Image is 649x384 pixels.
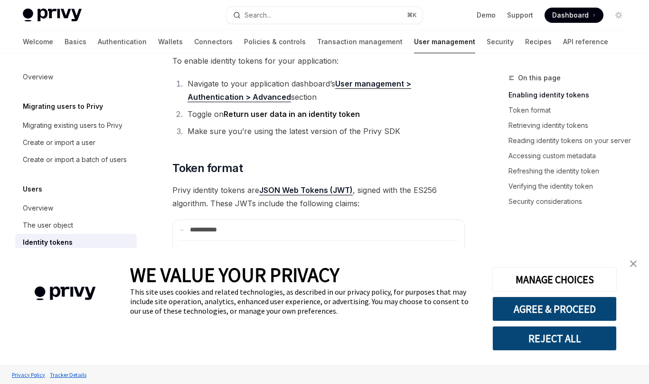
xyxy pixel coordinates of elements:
div: Overview [23,71,53,83]
a: Policies & controls [244,30,306,53]
a: Token format [508,103,634,118]
a: API reference [563,30,608,53]
a: Privacy Policy [9,366,47,383]
img: close banner [630,260,637,267]
span: Privy identity tokens are , signed with the ES256 algorithm. These JWTs include the following cla... [172,183,465,210]
div: The user object [23,220,73,231]
a: Recipes [525,30,552,53]
a: Security [487,30,514,53]
span: Token format [172,161,243,176]
div: Create or import a batch of users [23,154,127,165]
a: Retrieving identity tokens [508,118,634,133]
div: Migrating existing users to Privy [23,120,122,131]
span: ⌘ K [407,11,417,19]
button: REJECT ALL [492,326,617,351]
span: To enable identity tokens for your application: [172,54,465,67]
h5: Migrating users to Privy [23,101,103,112]
a: Create or import a user [15,134,137,151]
a: Refreshing the identity token [508,163,634,179]
strong: Return user data in an identity token [224,109,360,119]
button: Toggle dark mode [611,8,626,23]
a: Overview [15,200,137,217]
a: Demo [477,10,496,20]
a: JSON Web Tokens (JWT) [259,185,353,195]
button: Open search [226,7,423,24]
img: company logo [14,273,116,314]
a: Connectors [194,30,233,53]
button: AGREE & PROCEED [492,297,617,321]
img: light logo [23,9,82,22]
a: Basics [65,30,86,53]
a: Support [507,10,533,20]
a: close banner [624,254,643,273]
a: User management [414,30,475,53]
a: Authentication [98,30,147,53]
a: Migrating existing users to Privy [15,117,137,134]
h5: Users [23,183,42,195]
a: Dashboard [545,8,603,23]
a: Wallets [158,30,183,53]
a: Identity tokens [15,234,137,251]
a: Accessing custom metadata [508,148,634,163]
a: Security considerations [508,194,634,209]
a: Reading identity tokens on your server [508,133,634,148]
a: Tracker Details [47,366,89,383]
a: Enabling identity tokens [508,87,634,103]
div: This site uses cookies and related technologies, as described in our privacy policy, for purposes... [130,287,478,316]
li: Toggle on [185,107,465,121]
a: Create or import a batch of users [15,151,137,168]
a: Transaction management [317,30,403,53]
div: Overview [23,202,53,214]
a: Verifying the identity token [508,179,634,194]
li: Navigate to your application dashboard’s section [185,77,465,104]
span: On this page [518,72,561,84]
button: MANAGE CHOICES [492,267,617,292]
a: The user object [15,217,137,234]
div: Search... [245,10,271,21]
div: Create or import a user [23,137,95,148]
li: Make sure you’re using the latest version of the Privy SDK [185,125,465,138]
div: Identity tokens [23,237,73,248]
a: Overview [15,68,137,86]
a: Welcome [23,30,53,53]
span: WE VALUE YOUR PRIVACY [130,262,339,287]
span: Dashboard [552,10,589,20]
